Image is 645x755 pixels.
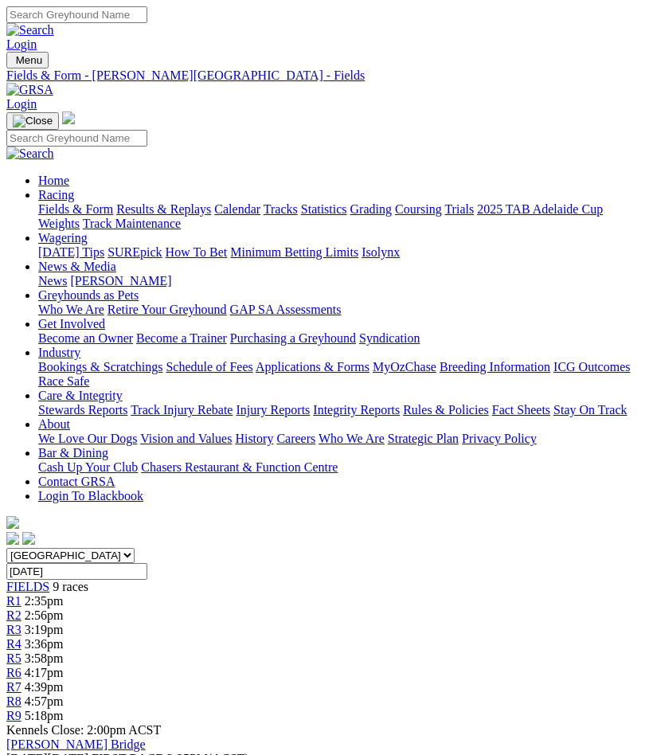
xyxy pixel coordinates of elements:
div: Bar & Dining [38,460,639,475]
span: 4:57pm [25,694,64,708]
a: [DATE] Tips [38,245,104,259]
a: R7 [6,680,21,694]
span: 5:18pm [25,709,64,722]
div: News & Media [38,274,639,288]
a: Isolynx [362,245,400,259]
a: 2025 TAB Adelaide Cup [477,202,603,216]
a: R1 [6,594,21,608]
a: Racing [38,188,74,201]
a: Applications & Forms [256,360,369,374]
a: GAP SA Assessments [230,303,342,316]
span: R4 [6,637,21,651]
a: Breeding Information [440,360,550,374]
img: twitter.svg [22,532,35,545]
a: ICG Outcomes [553,360,630,374]
a: [PERSON_NAME] [70,274,171,288]
a: R3 [6,623,21,636]
a: Who We Are [319,432,385,445]
a: Statistics [301,202,347,216]
a: Tracks [264,202,298,216]
a: Vision and Values [140,432,232,445]
div: Industry [38,360,639,389]
span: 2:35pm [25,594,64,608]
a: Track Injury Rebate [131,403,233,417]
a: R6 [6,666,21,679]
div: Get Involved [38,331,639,346]
a: Login [6,97,37,111]
a: Become a Trainer [136,331,227,345]
a: [PERSON_NAME] Bridge [6,737,146,751]
a: Login To Blackbook [38,489,143,503]
div: Care & Integrity [38,403,639,417]
a: History [235,432,273,445]
a: Stewards Reports [38,403,127,417]
span: Kennels Close: 2:00pm ACST [6,723,161,737]
a: Greyhounds as Pets [38,288,139,302]
a: MyOzChase [373,360,436,374]
a: Careers [276,432,315,445]
a: Login [6,37,37,51]
a: SUREpick [107,245,162,259]
img: facebook.svg [6,532,19,545]
a: Weights [38,217,80,230]
div: Greyhounds as Pets [38,303,639,317]
a: Schedule of Fees [166,360,252,374]
a: Fact Sheets [492,403,550,417]
a: How To Bet [166,245,228,259]
span: 3:58pm [25,651,64,665]
div: Racing [38,202,639,231]
img: Close [13,115,53,127]
a: Calendar [214,202,260,216]
span: 9 races [53,580,88,593]
img: logo-grsa-white.png [6,516,19,529]
a: R9 [6,709,21,722]
a: FIELDS [6,580,49,593]
a: Results & Replays [116,202,211,216]
a: Who We Are [38,303,104,316]
input: Select date [6,563,147,580]
a: Rules & Policies [403,403,489,417]
a: Syndication [359,331,420,345]
a: Trials [444,202,474,216]
span: 4:39pm [25,680,64,694]
a: Wagering [38,231,88,244]
input: Search [6,6,147,23]
button: Toggle navigation [6,112,59,130]
div: Wagering [38,245,639,260]
a: Integrity Reports [313,403,400,417]
button: Toggle navigation [6,52,49,68]
a: Coursing [395,202,442,216]
div: About [38,432,639,446]
a: Chasers Restaurant & Function Centre [141,460,338,474]
a: R5 [6,651,21,665]
a: Minimum Betting Limits [230,245,358,259]
a: We Love Our Dogs [38,432,137,445]
span: 4:17pm [25,666,64,679]
a: Privacy Policy [462,432,537,445]
img: logo-grsa-white.png [62,111,75,124]
a: Industry [38,346,80,359]
a: R8 [6,694,21,708]
a: Stay On Track [553,403,627,417]
a: Become an Owner [38,331,133,345]
img: Search [6,23,54,37]
a: Fields & Form - [PERSON_NAME][GEOGRAPHIC_DATA] - Fields [6,68,639,83]
a: News & Media [38,260,116,273]
a: Track Maintenance [83,217,181,230]
a: Grading [350,202,392,216]
span: Menu [16,54,42,66]
a: Purchasing a Greyhound [230,331,356,345]
a: News [38,274,67,288]
a: R2 [6,608,21,622]
img: GRSA [6,83,53,97]
a: Strategic Plan [388,432,459,445]
a: Home [38,174,69,187]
